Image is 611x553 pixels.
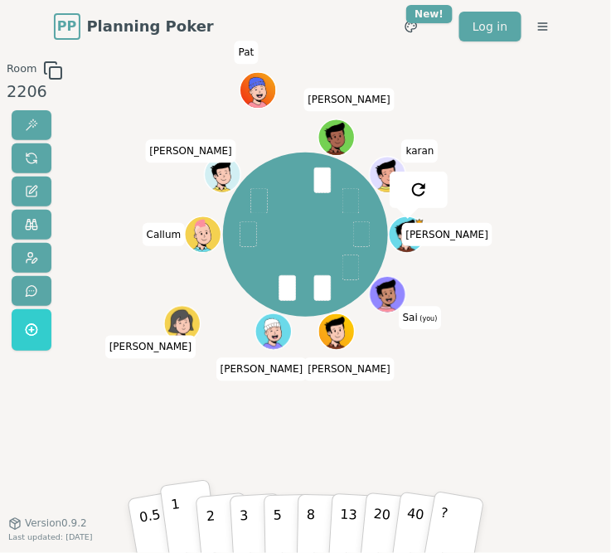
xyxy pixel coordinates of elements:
button: Reveal votes [12,110,51,140]
span: PP [57,17,76,36]
button: Version0.9.2 [8,517,87,531]
span: Click to change your name [399,306,442,329]
button: Change avatar [12,243,51,273]
span: Click to change your name [235,41,259,64]
span: Room [7,61,36,80]
span: Click to change your name [402,223,493,246]
div: New! [406,5,453,23]
span: Version 0.9.2 [25,517,87,531]
span: Click to change your name [402,139,439,163]
span: Planning Poker [87,15,214,38]
div: 2206 [7,80,63,104]
button: Reset votes [12,143,51,173]
img: reset [410,180,429,200]
button: Watch only [12,210,51,240]
span: Last updated: [DATE] [8,533,93,542]
button: Click to change your avatar [371,277,405,311]
span: Click to change your name [303,357,395,381]
span: Click to change your name [105,335,196,358]
span: Click to change your name [145,139,236,163]
button: Change name [12,177,51,206]
button: Send feedback [12,276,51,306]
span: Click to change your name [303,88,395,111]
button: Get a named room [12,309,51,351]
button: New! [396,12,426,41]
a: PPPlanning Poker [54,13,214,40]
span: (you) [418,315,438,323]
a: Log in [459,12,521,41]
span: Click to change your name [216,357,308,381]
span: Click to change your name [143,223,186,246]
p: 1 [169,493,185,551]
